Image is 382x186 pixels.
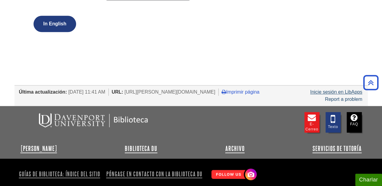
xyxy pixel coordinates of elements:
a: Servicios de tutoría [312,145,361,152]
a: FAQ [347,112,362,133]
a: Texto [326,112,341,133]
a: Back to Top [361,79,380,87]
a: In English [32,21,77,26]
a: Report a problem [325,97,362,102]
span: URL: [112,89,123,95]
a: Póngase en contacto con la biblioteca DU [104,169,205,179]
a: Guías de biblioteca: índice del sitio [19,169,103,179]
img: Biblioteca DU [21,112,165,129]
i: Imprimir página [222,89,226,94]
a: Archivo [225,145,245,152]
a: [PERSON_NAME] [21,145,57,152]
span: Última actualización: [19,89,67,95]
button: Charlar [355,174,382,186]
span: [DATE] 11:41 AM [68,89,105,95]
a: Biblioteca DU [125,145,157,152]
a: E-Cerreo [304,112,319,133]
span: [URL][PERSON_NAME][DOMAIN_NAME] [124,89,215,95]
button: In English [34,16,76,32]
img: Follow Us! Instagram [208,166,258,183]
a: Imprimir página [222,89,259,95]
a: Inicie sesión en LibApps [310,89,362,95]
